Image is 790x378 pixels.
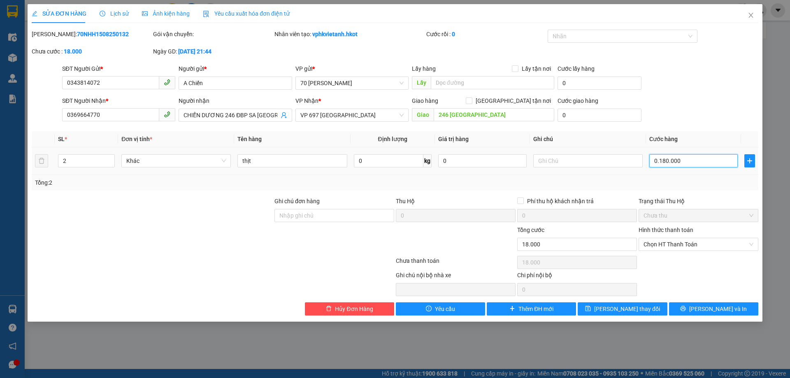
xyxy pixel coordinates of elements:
div: Người nhận [179,96,292,105]
span: Yêu cầu xuất hóa đơn điện tử [203,10,290,17]
span: Định lượng [378,136,407,142]
button: printer[PERSON_NAME] và In [669,302,758,315]
span: phone [164,79,170,86]
span: SL [58,136,65,142]
button: exclamation-circleYêu cầu [396,302,485,315]
span: Thêm ĐH mới [518,304,553,313]
span: kg [423,154,432,167]
span: Giá trị hàng [438,136,469,142]
div: Chưa thanh toán [395,256,516,271]
span: Lịch sử [100,10,129,17]
button: Close [739,4,762,27]
input: Dọc đường [434,108,554,121]
b: 70NHH1508250132 [77,31,129,37]
span: edit [32,11,37,16]
input: Cước giao hàng [558,109,641,122]
input: Cước lấy hàng [558,77,641,90]
span: Lấy hàng [412,65,436,72]
span: Chọn HT Thanh Toán [644,238,753,250]
span: plus [509,306,515,312]
span: plus [745,158,755,164]
span: Khác [126,155,226,167]
span: VP 697 Điện Biên Phủ [300,109,404,121]
img: icon [203,11,209,17]
input: Dọc đường [431,76,554,89]
span: [PERSON_NAME] và In [689,304,747,313]
span: Lấy [412,76,431,89]
div: Cước rồi : [426,30,546,39]
th: Ghi chú [530,131,646,147]
b: [DATE] 21:44 [178,48,211,55]
span: Ảnh kiện hàng [142,10,190,17]
div: [PERSON_NAME]: [32,30,151,39]
b: vphkvietanh.hkot [312,31,358,37]
div: Ghi chú nội bộ nhà xe [396,271,516,283]
div: VP gửi [295,64,409,73]
span: printer [680,306,686,312]
label: Ghi chú đơn hàng [274,198,320,204]
span: VP Nhận [295,97,318,104]
span: picture [142,11,148,16]
div: SĐT Người Gửi [62,64,175,73]
span: SỬA ĐƠN HÀNG [32,10,86,17]
input: Ghi chú đơn hàng [274,209,394,222]
div: Nhân viên tạo: [274,30,425,39]
span: Thu Hộ [396,198,415,204]
span: Lấy tận nơi [518,64,554,73]
span: phone [164,111,170,118]
span: Hủy Đơn Hàng [335,304,373,313]
div: Chưa cước : [32,47,151,56]
label: Cước lấy hàng [558,65,595,72]
span: close [748,12,754,19]
span: Đơn vị tính [121,136,152,142]
span: 70 Nguyễn Hữu Huân [300,77,404,89]
input: Ghi Chú [533,154,643,167]
span: Yêu cầu [435,304,455,313]
span: [PERSON_NAME] thay đổi [594,304,660,313]
button: plus [744,154,755,167]
span: Giao [412,108,434,121]
button: deleteHủy Đơn Hàng [305,302,394,315]
div: Trạng thái Thu Hộ [639,197,758,206]
span: clock-circle [100,11,105,16]
b: 0 [452,31,455,37]
label: Hình thức thanh toán [639,227,693,233]
span: Tổng cước [517,227,544,233]
span: [GEOGRAPHIC_DATA] tận nơi [472,96,554,105]
button: plusThêm ĐH mới [487,302,576,315]
div: Gói vận chuyển: [153,30,273,39]
label: Cước giao hàng [558,97,598,104]
div: Ngày GD: [153,47,273,56]
span: Cước hàng [649,136,678,142]
button: save[PERSON_NAME] thay đổi [578,302,667,315]
div: Người gửi [179,64,292,73]
div: Chi phí nội bộ [517,271,637,283]
b: 18.000 [64,48,82,55]
span: Phí thu hộ khách nhận trả [524,197,597,206]
span: Tên hàng [237,136,262,142]
span: user-add [281,112,287,118]
span: Chưa thu [644,209,753,222]
div: SĐT Người Nhận [62,96,175,105]
span: delete [326,306,332,312]
div: Tổng: 2 [35,178,305,187]
span: exclamation-circle [426,306,432,312]
span: Giao hàng [412,97,438,104]
input: VD: Bàn, Ghế [237,154,347,167]
span: save [585,306,591,312]
button: delete [35,154,48,167]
